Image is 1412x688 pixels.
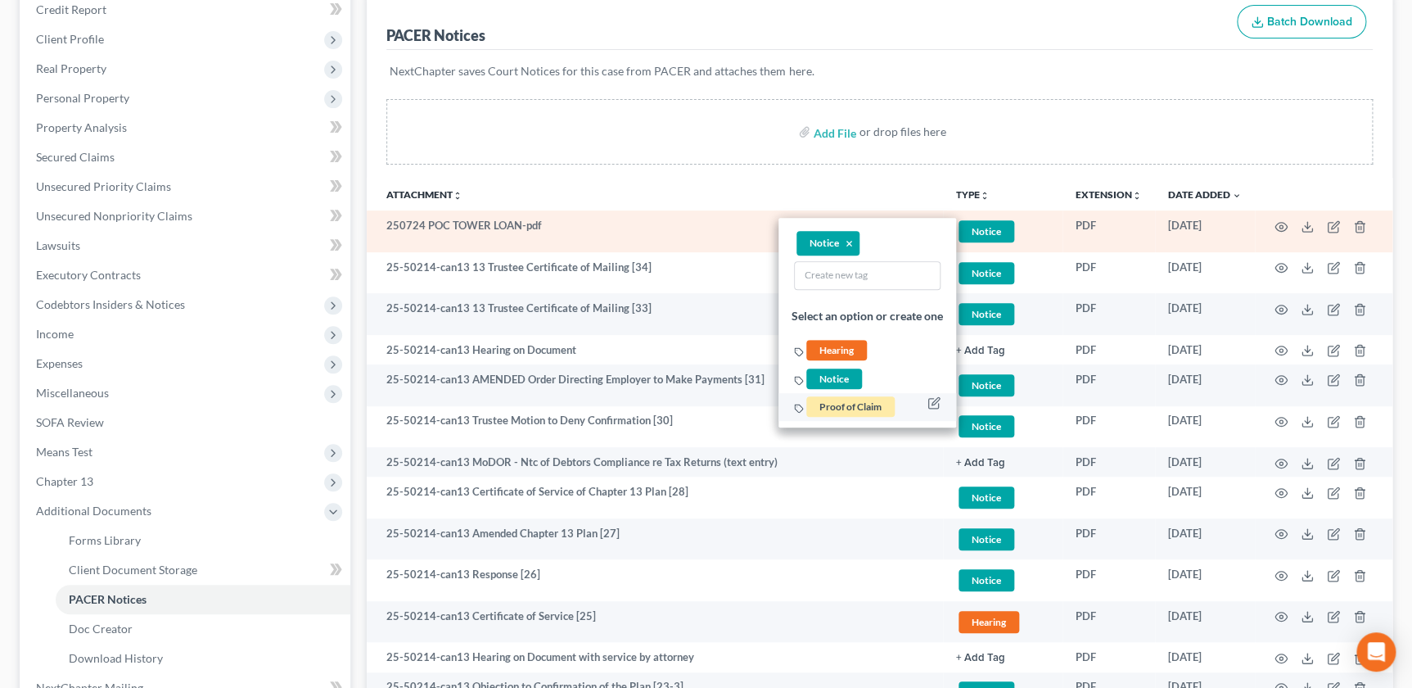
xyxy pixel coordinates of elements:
ul: Notice [778,218,956,428]
span: Real Property [36,61,106,75]
button: Batch Download [1237,5,1366,39]
a: Unsecured Nonpriority Claims [23,201,350,231]
span: Hearing [806,340,867,360]
td: [DATE] [1155,335,1255,364]
span: SOFA Review [36,415,104,429]
span: Client Document Storage [69,563,197,577]
td: PDF [1062,252,1155,294]
td: 25-50214-can13 AMENDED Order Directing Employer to Make Payments [31] [367,364,943,406]
span: Executory Contracts [36,268,141,282]
button: + Add Tag [956,346,1005,356]
input: Create new tag [795,262,940,289]
a: Notice [956,372,1049,399]
a: Attachmentunfold_more [386,188,462,201]
td: PDF [1062,642,1155,672]
span: Secured Claims [36,150,115,164]
a: Secured Claims [23,143,350,172]
a: Notice [956,260,1049,287]
i: unfold_more [1132,191,1142,201]
td: 25-50214-can13 MoDOR - Ntc of Debtors Compliance re Tax Returns (text entry) [367,447,943,477]
td: 25-50214-can13 Amended Chapter 13 Plan [27] [367,518,943,560]
a: Property Analysis [23,113,350,143]
i: unfold_more [453,191,462,201]
td: PDF [1062,293,1155,335]
a: Notice [956,484,1049,511]
a: Unsecured Priority Claims [23,172,350,201]
a: SOFA Review [23,408,350,437]
td: PDF [1062,335,1155,364]
td: [DATE] [1155,364,1255,406]
td: [DATE] [1155,210,1255,252]
td: PDF [1062,601,1155,643]
a: Notice [956,526,1049,553]
span: Unsecured Priority Claims [36,179,171,193]
td: 25-50214-can13 Hearing on Document [367,335,943,364]
td: PDF [1062,559,1155,601]
a: Hearing [794,342,869,356]
span: Notice [959,569,1014,591]
td: PDF [1062,364,1155,406]
td: 25-50214-can13 Certificate of Service [25] [367,601,943,643]
a: Notice [956,567,1049,594]
td: [DATE] [1155,447,1255,477]
button: + Add Tag [956,458,1005,468]
td: PDF [1062,210,1155,252]
span: Codebtors Insiders & Notices [36,297,185,311]
td: PDF [1062,447,1155,477]
span: Notice [959,415,1014,437]
td: [DATE] [1155,642,1255,672]
td: PDF [1062,406,1155,448]
a: Proof of Claim [794,399,897,413]
a: Executory Contracts [23,260,350,290]
td: [DATE] [1155,518,1255,560]
span: Hearing [959,611,1019,633]
button: × [846,237,853,251]
span: Personal Property [36,91,129,105]
span: Client Profile [36,32,104,46]
a: Notice [956,413,1049,440]
td: 25-50214-can13 Response [26] [367,559,943,601]
span: Notice [959,528,1014,550]
td: 25-50214-can13 13 Trustee Certificate of Mailing [33] [367,293,943,335]
a: Notice [956,301,1049,328]
a: Lawsuits [23,231,350,260]
td: [DATE] [1155,477,1255,518]
a: + Add Tag [956,455,1049,470]
a: Hearing [956,609,1049,636]
li: Select an option or create one [778,297,956,337]
a: PACER Notices [56,585,350,614]
span: Notice [959,303,1014,325]
span: Notice [959,220,1014,242]
span: Additional Documents [36,504,151,518]
li: Notice [796,231,859,256]
span: Notice [959,487,1014,509]
span: Chapter 13 [36,474,93,488]
td: 250724 POC TOWER LOAN-pdf [367,210,943,252]
i: expand_more [1232,191,1242,201]
span: Credit Report [36,2,106,16]
button: TYPEunfold_more [956,190,990,201]
span: Download History [69,651,163,665]
a: Download History [56,644,350,673]
span: Proof of Claim [806,396,895,417]
td: 25-50214-can13 13 Trustee Certificate of Mailing [34] [367,252,943,294]
td: [DATE] [1155,293,1255,335]
a: Doc Creator [56,614,350,644]
button: + Add Tag [956,653,1005,663]
td: PDF [1062,518,1155,560]
a: Date Added expand_more [1168,188,1242,201]
span: PACER Notices [69,592,147,606]
span: Means Test [36,445,92,459]
a: Notice [794,371,864,385]
div: PACER Notices [386,25,485,45]
div: or drop files here [859,124,946,140]
span: Property Analysis [36,120,127,134]
span: Income [36,327,74,341]
a: + Add Tag [956,342,1049,358]
a: Notice [956,218,1049,245]
span: Unsecured Nonpriority Claims [36,209,192,223]
span: Expenses [36,356,83,370]
i: unfold_more [980,191,990,201]
td: 25-50214-can13 Trustee Motion to Deny Confirmation [30] [367,406,943,448]
span: Notice [959,374,1014,396]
